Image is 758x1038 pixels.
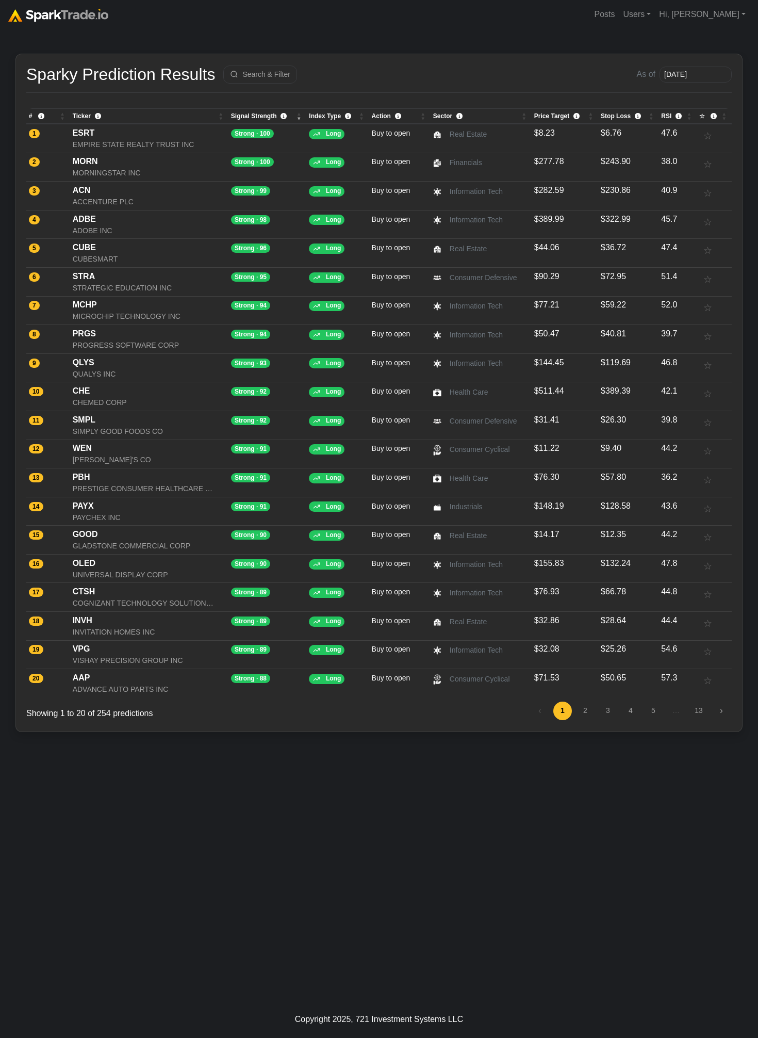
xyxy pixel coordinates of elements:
button: ☆ [699,241,724,261]
small: Consumer Cyclical [450,444,510,455]
span: $9.40 [601,444,621,452]
span: 39.7 [661,329,677,338]
button: ☆ [699,414,724,433]
span: $76.30 [534,473,559,481]
span: Strong · 89 [231,645,270,654]
span: $155.83 [534,559,564,567]
img: Industrials [433,504,441,511]
th: Sector Industry sector classification for targeted exposure or sector rotation strategies. : acti... [431,109,532,124]
span: RSI [661,111,671,121]
small: Buy to open [372,588,410,596]
div: COGNIZANT TECHNOLOGY SOLUTION… [73,598,226,609]
button: ☆ [699,614,724,634]
span: Stop Loss [601,111,631,121]
span: 42.1 [661,386,677,395]
small: Information Tech [450,559,503,570]
button: ☆ [699,586,724,605]
button: ☆ [699,557,724,576]
img: sparktrade.png [8,9,108,22]
button: ☆ [699,328,724,347]
span: $50.47 [534,329,559,338]
span: 46.8 [661,358,677,367]
small: Health Care [450,473,488,484]
th: Action Buy to Open: suggested new position, enter now. Sell to close: suggested exit from a previ... [369,109,431,124]
div: MORNINGSTAR INC [73,168,226,179]
small: Buy to open [372,444,410,452]
div: ADOBE INC [73,225,226,236]
span: 44.4 [661,616,677,625]
span: 39.8 [661,415,677,424]
button: ☆ [699,299,724,318]
button: ☆ [699,155,724,174]
span: $32.86 [534,616,559,625]
div: WEN [73,442,226,455]
span: 7 [29,301,40,310]
span: $28.64 [601,616,626,625]
img: Consumer Cyclical [433,674,441,685]
span: $36.72 [601,243,626,252]
small: Information Tech [450,215,503,225]
span: 11 [29,416,43,425]
img: Information Tech [433,216,441,224]
span: 14 [29,502,43,511]
th: Ticker Stock ticker symbol and company name for the predicted security. : activate to sort column... [70,109,228,124]
a: 3 [599,702,617,720]
img: Real Estate [433,245,441,253]
div: EMPIRE STATE REALTY TRUST INC [73,139,226,150]
button: Search & Filter [223,66,297,84]
div: AAP [73,672,226,684]
span: $230.86 [601,186,631,194]
button: ☆ [699,127,724,146]
span: 43.6 [661,501,677,510]
img: Information Tech [433,646,441,655]
small: Buy to open [372,617,410,625]
button: ☆ [699,184,724,203]
span: Long [326,245,341,252]
span: $148.19 [534,501,564,510]
span: Strong · 99 [231,186,270,196]
span: 15 [29,530,43,540]
div: [PERSON_NAME]'S CO [73,455,226,465]
span: $25.26 [601,644,626,653]
div: CHEMED CORP [73,397,226,408]
span: $282.59 [534,186,564,194]
span: Long [326,360,341,367]
span: Long [326,273,341,281]
span: $50.65 [601,673,626,682]
span: 13 [29,473,43,482]
small: Real Estate [450,129,487,140]
div: PAYCHEX INC [73,512,226,523]
small: Information Tech [450,301,503,312]
a: › [712,702,731,720]
span: Strong · 95 [231,272,270,282]
img: Information Tech [433,561,441,569]
div: CUBE [73,241,226,254]
span: 12 [29,444,43,453]
span: Strong · 89 [231,617,270,626]
span: $12.35 [601,530,626,539]
span: 45.7 [661,215,677,223]
a: 5 [644,702,663,720]
span: 2 [29,157,40,167]
span: Strong · 94 [231,301,270,310]
span: $90.29 [534,272,559,281]
span: Long [326,216,341,223]
span: Long [326,331,341,338]
small: Buy to open [372,272,410,281]
span: 52.0 [661,300,677,309]
span: $389.99 [534,215,564,223]
span: Sector [433,111,452,121]
span: Long [326,388,341,395]
button: ☆ [699,213,724,232]
button: ☆ [699,643,724,662]
div: ADBE [73,213,226,225]
h2: Sparky Prediction Results [26,64,215,84]
img: Real Estate [433,532,441,540]
span: 9 [29,359,40,368]
small: Financials [450,157,482,168]
img: Health Care [433,474,441,483]
div: ACN [73,184,226,197]
span: 47.6 [661,128,677,137]
th: # Ranking position based on AI confidence score and prediction strength. : activate to sort colum... [26,109,70,124]
span: 1 [29,129,40,138]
